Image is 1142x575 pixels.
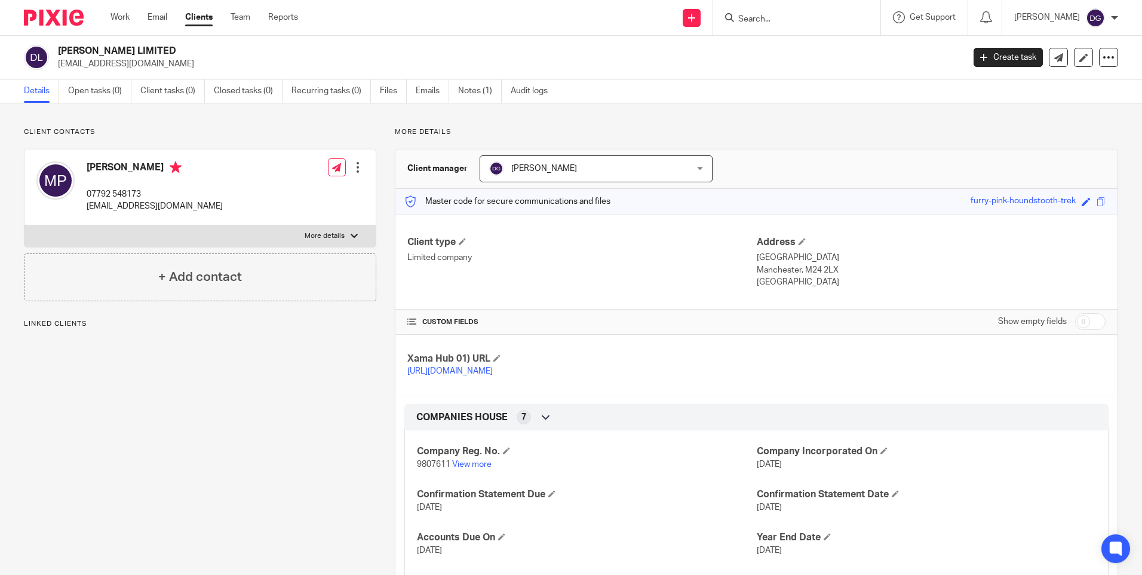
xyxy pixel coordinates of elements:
h4: Address [757,236,1106,249]
p: [GEOGRAPHIC_DATA] [757,252,1106,264]
span: [DATE] [417,503,442,512]
img: svg%3E [489,161,504,176]
h4: Xama Hub 01) URL [407,353,756,365]
input: Search [737,14,845,25]
span: [DATE] [757,503,782,512]
p: 07792 548173 [87,188,223,200]
p: Client contacts [24,127,376,137]
div: furry-pink-houndstooth-trek [971,195,1076,209]
h4: + Add contact [158,268,242,286]
p: More details [395,127,1118,137]
a: View more [452,460,492,469]
p: [EMAIL_ADDRESS][DOMAIN_NAME] [87,200,223,212]
a: Files [380,79,407,103]
p: [PERSON_NAME] [1014,11,1080,23]
img: svg%3E [36,161,75,200]
a: Emails [416,79,449,103]
p: More details [305,231,345,241]
h4: Client type [407,236,756,249]
h4: Year End Date [757,531,1096,544]
a: Notes (1) [458,79,502,103]
a: Team [231,11,250,23]
label: Show empty fields [998,316,1067,328]
p: Linked clients [24,319,376,329]
h4: Confirmation Statement Date [757,488,1096,501]
span: COMPANIES HOUSE [416,411,508,424]
h4: Accounts Due On [417,531,756,544]
span: 7 [521,411,526,423]
span: [DATE] [757,460,782,469]
span: [DATE] [417,546,442,555]
img: svg%3E [1086,8,1105,27]
i: Primary [170,161,182,173]
p: Manchester, M24 2LX [757,264,1106,276]
p: Limited company [407,252,756,264]
a: Open tasks (0) [68,79,131,103]
h4: CUSTOM FIELDS [407,317,756,327]
a: Work [110,11,130,23]
span: [DATE] [757,546,782,555]
a: Details [24,79,59,103]
h4: Confirmation Statement Due [417,488,756,501]
span: 9807611 [417,460,450,469]
a: Closed tasks (0) [214,79,283,103]
a: Reports [268,11,298,23]
a: Recurring tasks (0) [291,79,371,103]
h4: Company Incorporated On [757,445,1096,458]
h4: [PERSON_NAME] [87,161,223,176]
a: Audit logs [511,79,557,103]
h3: Client manager [407,163,468,175]
img: svg%3E [24,45,49,70]
span: [PERSON_NAME] [511,164,577,173]
span: Get Support [910,13,956,22]
a: Email [148,11,167,23]
h2: [PERSON_NAME] LIMITED [58,45,776,57]
p: [GEOGRAPHIC_DATA] [757,276,1106,288]
a: [URL][DOMAIN_NAME] [407,367,493,375]
a: Create task [974,48,1043,67]
a: Clients [185,11,213,23]
a: Client tasks (0) [140,79,205,103]
p: Master code for secure communications and files [404,195,610,207]
h4: Company Reg. No. [417,445,756,458]
p: [EMAIL_ADDRESS][DOMAIN_NAME] [58,58,956,70]
img: Pixie [24,10,84,26]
